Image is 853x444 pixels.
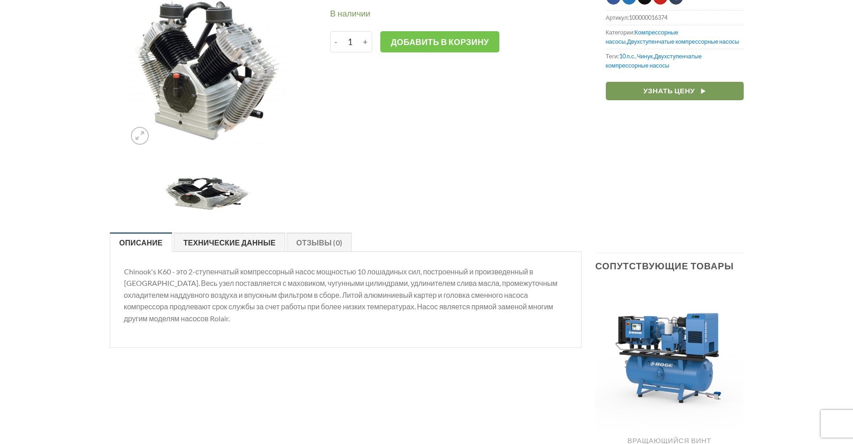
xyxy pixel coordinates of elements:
[359,31,372,52] input: +
[637,52,653,60] a: Чинук
[606,25,744,49] span: Категории: ,
[606,10,744,24] span: Артикул:
[330,7,578,20] p: В наличии
[606,49,744,73] span: Теги: ., ,
[158,175,254,212] img: Насос Chinook K100
[595,253,744,278] h3: Сопутствующие товары
[606,28,678,45] a: Компрессорные насосы
[287,233,352,252] a: Отзывы (0)
[595,283,744,431] img: Boge 10 HP 120 галлонов | Сушилка | 3-фазный 208-575 В | 150 фунтов на квадратный дюйм | МПКБ-Ф |...
[124,266,568,324] p: Chinook's K60 - это 2-ступенчатый компрессорный насос мощностью 10 лошадиных сил, построенный и п...
[606,52,702,69] a: Двухступенчатые компрессорные насосы
[619,52,634,60] a: 10 л.с
[174,233,285,252] a: Технические данные
[330,31,342,52] input: -
[342,31,359,52] input: Количество продукта
[110,233,172,252] a: Описание
[380,31,499,52] button: Добавить в корзину
[643,85,695,97] span: Узнать цену
[629,14,667,21] span: 100000016374
[606,82,744,100] a: Узнать цену
[627,38,739,45] a: Двухступенчатые компрессорные насосы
